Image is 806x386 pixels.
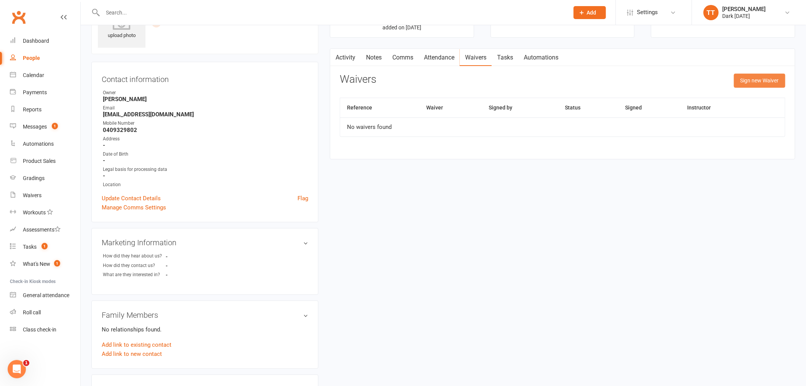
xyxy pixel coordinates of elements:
[637,4,658,21] span: Settings
[330,49,361,66] a: Activity
[23,292,69,298] div: General attendance
[8,360,26,378] iframe: Intercom live chat
[340,74,376,85] h3: Waivers
[340,117,785,137] td: No waivers found
[723,6,766,13] div: [PERSON_NAME]
[10,304,80,321] a: Roll call
[337,24,467,31] p: added on [DATE]
[419,49,460,66] a: Attendance
[482,98,558,117] th: Signed by
[23,72,44,78] div: Calendar
[10,118,80,135] a: Messages 1
[518,49,564,66] a: Automations
[103,157,308,164] strong: -
[23,227,61,233] div: Assessments
[23,89,47,95] div: Payments
[54,260,60,267] span: 1
[103,253,166,260] div: How did they hear about us?
[23,124,47,130] div: Messages
[420,98,482,117] th: Waiver
[10,67,80,84] a: Calendar
[10,101,80,118] a: Reports
[10,153,80,170] a: Product Sales
[101,7,564,18] input: Search...
[10,221,80,238] a: Assessments
[361,49,387,66] a: Notes
[587,10,597,16] span: Add
[102,72,308,84] h3: Contact information
[103,105,308,112] div: Email
[23,106,42,113] div: Reports
[23,309,41,315] div: Roll call
[618,98,681,117] th: Signed
[723,13,766,19] div: Dark [DATE]
[52,123,58,129] span: 1
[734,74,785,87] button: Sign new Waiver
[574,6,606,19] button: Add
[102,340,171,349] a: Add link to existing contact
[9,8,28,27] a: Clubworx
[103,111,308,118] strong: [EMAIL_ADDRESS][DOMAIN_NAME]
[681,98,757,117] th: Instructor
[23,360,29,366] span: 1
[102,194,161,203] a: Update Contact Details
[10,84,80,101] a: Payments
[10,287,80,304] a: General attendance kiosk mode
[42,243,48,249] span: 1
[166,272,209,278] strong: -
[103,127,308,133] strong: 0409329802
[10,238,80,256] a: Tasks 1
[102,238,308,247] h3: Marketing Information
[102,325,308,334] p: No relationships found.
[166,254,209,259] strong: -
[103,262,166,269] div: How did they contact us?
[98,14,146,40] div: upload photo
[10,170,80,187] a: Gradings
[103,142,308,149] strong: -
[103,135,308,143] div: Address
[102,349,162,359] a: Add link to new contact
[10,187,80,204] a: Waivers
[166,263,209,269] strong: -
[558,98,619,117] th: Status
[103,89,308,96] div: Owner
[103,96,308,103] strong: [PERSON_NAME]
[103,172,308,179] strong: -
[10,321,80,338] a: Class kiosk mode
[23,141,54,147] div: Automations
[163,19,190,26] snap: prospect
[10,50,80,67] a: People
[103,151,308,158] div: Date of Birth
[10,32,80,50] a: Dashboard
[10,256,80,273] a: What's New1
[23,192,42,198] div: Waivers
[23,158,56,164] div: Product Sales
[460,49,492,66] a: Waivers
[704,5,719,20] div: TT
[23,55,40,61] div: People
[103,166,308,173] div: Legal basis for processing data
[23,326,56,333] div: Class check-in
[492,49,518,66] a: Tasks
[297,194,308,203] a: Flag
[23,261,50,267] div: What's New
[23,175,45,181] div: Gradings
[10,204,80,221] a: Workouts
[23,209,46,216] div: Workouts
[340,98,420,117] th: Reference
[103,181,308,188] div: Location
[23,244,37,250] div: Tasks
[102,203,166,212] a: Manage Comms Settings
[103,271,166,278] div: What are they interested in?
[10,135,80,153] a: Automations
[23,38,49,44] div: Dashboard
[102,311,308,319] h3: Family Members
[103,120,308,127] div: Mobile Number
[387,49,419,66] a: Comms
